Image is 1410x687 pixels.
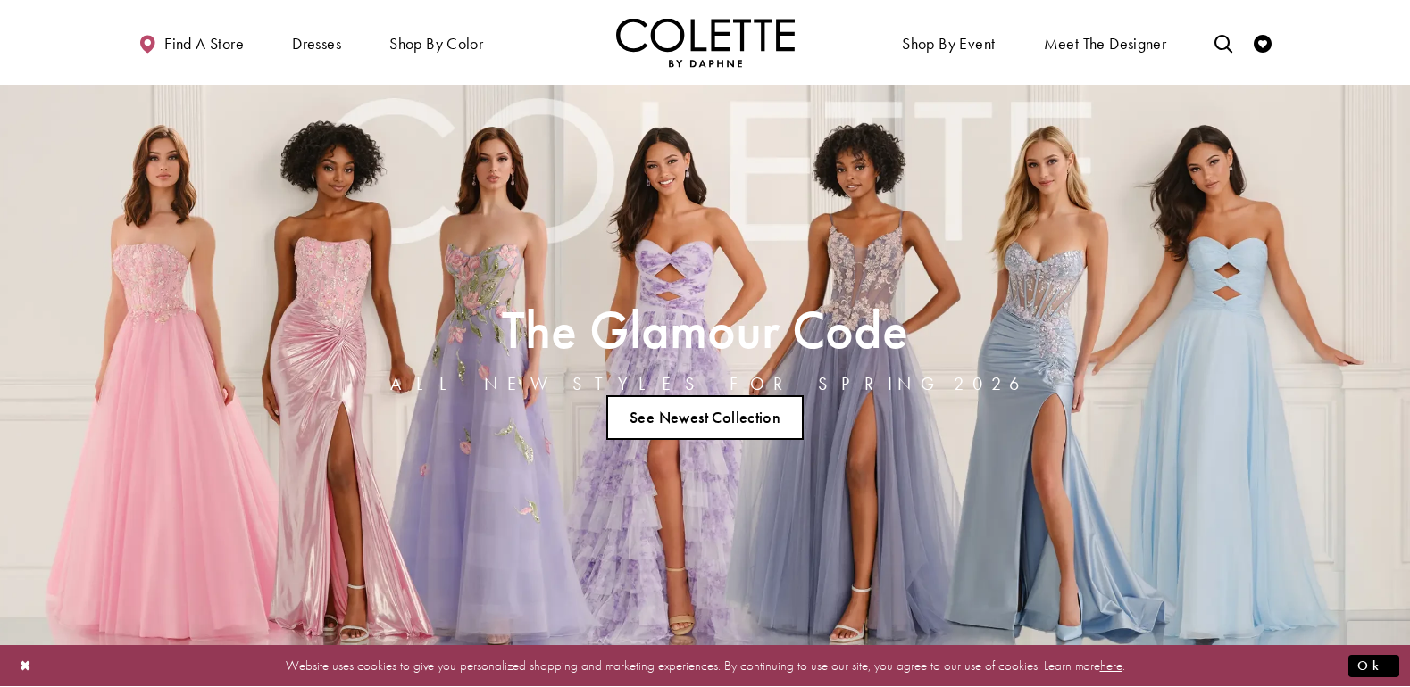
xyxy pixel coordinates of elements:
span: Dresses [288,18,346,67]
a: Toggle search [1210,18,1237,67]
img: Colette by Daphne [616,18,795,67]
a: Find a store [134,18,248,67]
p: Website uses cookies to give you personalized shopping and marketing experiences. By continuing t... [129,654,1281,678]
span: Shop By Event [902,35,995,53]
span: Find a store [164,35,244,53]
ul: Slider Links [385,388,1026,447]
a: Meet the designer [1039,18,1172,67]
span: Meet the designer [1044,35,1167,53]
button: Close Dialog [11,650,41,682]
a: here [1100,657,1122,675]
h4: ALL NEW STYLES FOR SPRING 2026 [390,374,1021,393]
span: Shop by color [389,35,483,53]
button: Submit Dialog [1348,655,1399,677]
span: Shop By Event [897,18,999,67]
span: Dresses [292,35,341,53]
a: See Newest Collection The Glamour Code ALL NEW STYLES FOR SPRING 2026 [606,395,805,440]
a: Check Wishlist [1249,18,1276,67]
h2: The Glamour Code [390,305,1021,354]
span: Shop by color [385,18,488,67]
a: Visit Home Page [616,18,795,67]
